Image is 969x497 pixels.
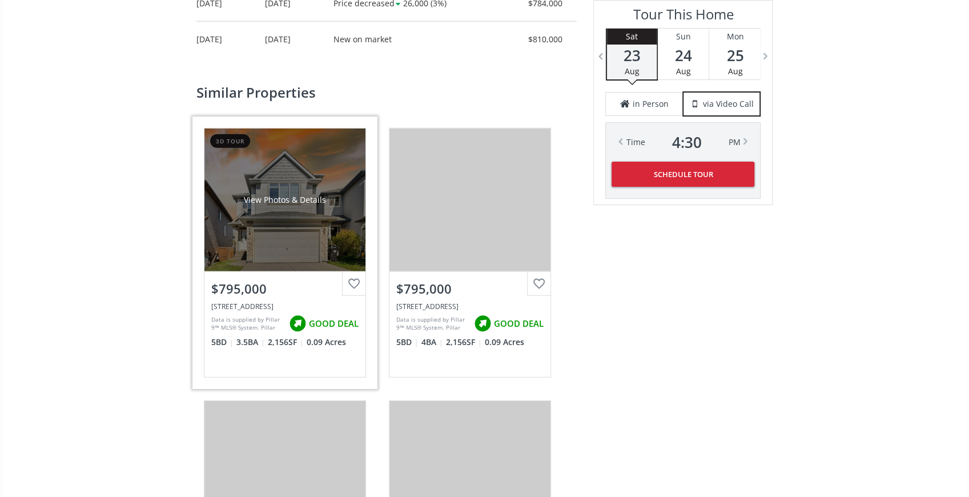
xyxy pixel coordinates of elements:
[396,302,544,311] div: 45 Pantego Link NW, Calgary, AB T3K 0C4
[633,98,669,110] span: in Person
[709,47,761,63] span: 25
[494,318,544,330] span: GOOD DEAL
[196,22,265,58] td: [DATE]
[268,336,304,348] span: 2,156 SF
[612,162,754,187] button: Schedule Tour
[192,117,377,388] a: 3d tourView Photos & Details$795,000[STREET_ADDRESS]Data is supplied by Pillar 9™ MLS® System. Pi...
[658,29,709,45] div: Sun
[703,98,754,110] span: via Video Call
[605,6,761,28] h3: Tour This Home
[396,315,468,332] div: Data is supplied by Pillar 9™ MLS® System. Pillar 9™ is the owner of the copyright in its MLS® Sy...
[625,66,640,77] span: Aug
[211,302,359,311] div: 45 Pantego Link NW, Calgary, AB T3K 0C4
[528,22,577,58] td: $810,000
[377,117,562,388] a: $795,000[STREET_ADDRESS]Data is supplied by Pillar 9™ MLS® System. Pillar 9™ is the owner of the ...
[396,336,419,348] span: 5 BD
[286,312,309,335] img: rating icon
[211,280,359,298] div: $795,000
[607,29,656,45] div: Sat
[471,312,494,335] img: rating icon
[607,47,656,63] span: 23
[396,280,544,298] div: $795,000
[196,86,577,99] h2: Similar properties
[709,29,761,45] div: Mon
[446,336,482,348] span: 2,156 SF
[658,47,709,63] span: 24
[485,336,524,348] span: 0.09 Acres
[676,66,690,77] span: Aug
[672,134,701,150] span: 4 : 30
[236,336,265,348] span: 3.5 BA
[265,22,333,58] td: [DATE]
[727,66,742,77] span: Aug
[307,336,346,348] span: 0.09 Acres
[421,336,443,348] span: 4 BA
[626,134,740,150] div: Time PM
[211,336,234,348] span: 5 BD
[244,194,326,206] div: View Photos & Details
[333,22,528,58] td: New on market
[309,318,359,330] span: GOOD DEAL
[211,315,283,332] div: Data is supplied by Pillar 9™ MLS® System. Pillar 9™ is the owner of the copyright in its MLS® Sy...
